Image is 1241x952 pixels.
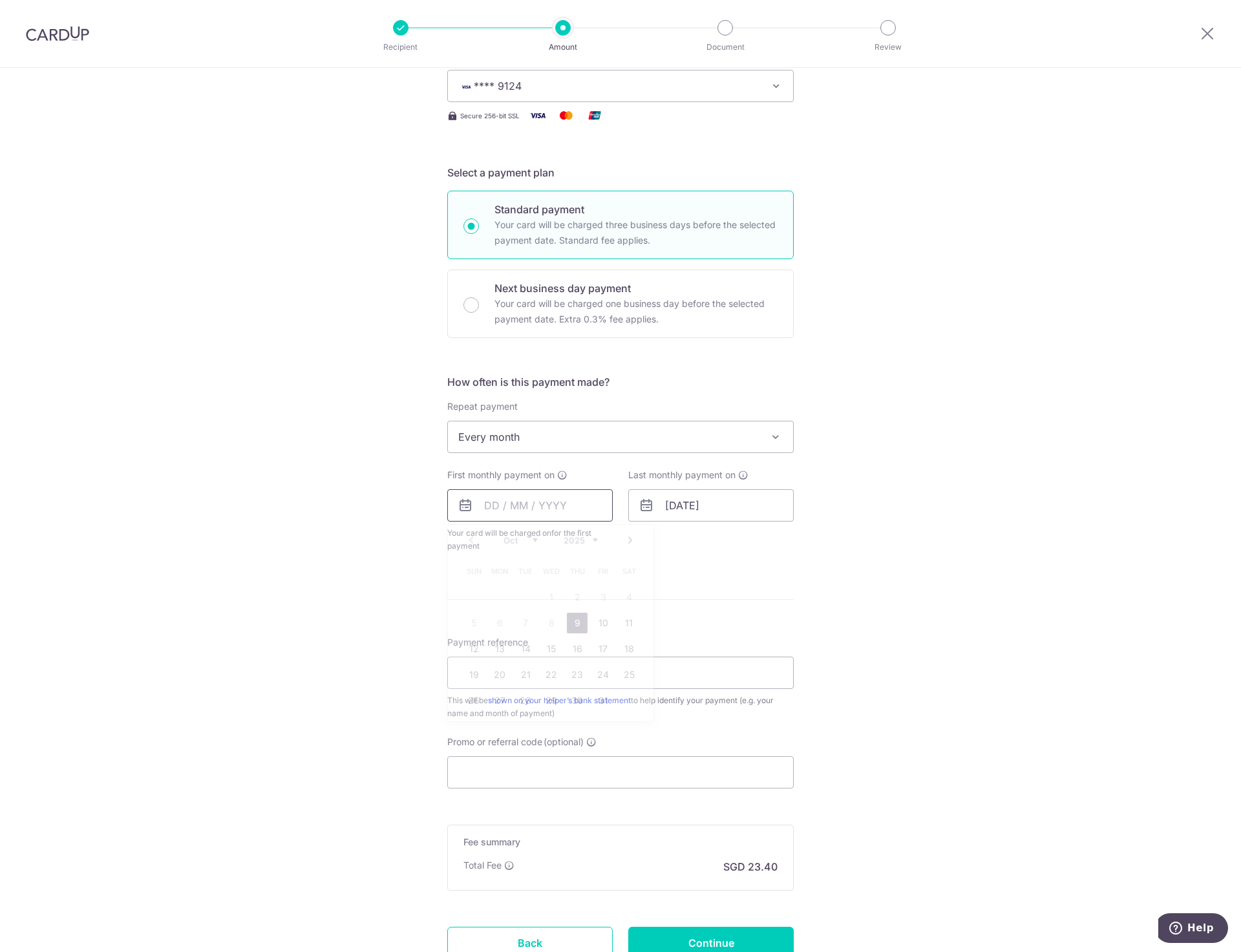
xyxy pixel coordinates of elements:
p: Your card will be charged three business days before the selected payment date. Standard fee appl... [494,217,778,248]
a: 16 [567,639,588,659]
a: 11 [619,613,639,633]
img: CardUp [26,26,89,41]
a: 12 [463,639,484,659]
p: Your card will be charged one business day before the selected payment date. Extra 0.3% fee applies. [494,296,778,327]
p: Amount [515,41,611,54]
span: First monthly payment on [447,469,555,481]
span: Sunday [463,561,484,582]
h5: Select a payment plan [447,165,794,180]
p: Document [677,41,773,54]
span: Tuesday [515,561,536,582]
span: Monday [489,561,510,582]
img: VISA [458,82,474,91]
input: DD / MM / YYYY [447,489,613,522]
iframe: Opens a widget where you can find more information [1158,913,1228,946]
label: Repeat payment [447,400,518,413]
span: Every month [447,421,794,453]
a: 25 [619,664,639,685]
p: Review [840,41,936,54]
span: Promo or referral code [447,735,542,748]
a: 21 [515,664,536,685]
a: 15 [541,639,562,659]
a: 29 [541,690,562,711]
span: Every month [448,421,793,452]
p: Recipient [353,41,449,54]
a: 17 [593,639,613,659]
a: 30 [567,690,588,711]
a: 28 [515,690,536,711]
a: 13 [489,639,510,659]
span: Secure 256-bit SSL [460,111,520,121]
h5: Fee summary [463,836,778,849]
img: Mastercard [553,107,579,123]
a: 22 [541,664,562,685]
a: 14 [515,639,536,659]
a: 26 [463,690,484,711]
span: Wednesday [541,561,562,582]
span: Saturday [619,561,639,582]
p: SGD 23.40 [723,859,778,874]
a: 9 [567,613,588,633]
p: Next business day payment [494,280,778,296]
a: 23 [567,664,588,685]
a: 27 [489,690,510,711]
span: Friday [593,561,613,582]
a: 18 [619,639,639,659]
p: Standard payment [494,202,778,217]
a: Next [622,533,638,548]
a: 19 [463,664,484,685]
span: Last monthly payment on [628,469,736,481]
img: Visa [525,107,551,123]
span: Thursday [567,561,588,582]
a: 20 [489,664,510,685]
p: Total Fee [463,859,502,872]
a: 24 [593,664,613,685]
a: 31 [593,690,613,711]
span: (optional) [544,735,584,748]
img: Union Pay [582,107,608,123]
h5: How often is this payment made? [447,374,794,390]
input: DD / MM / YYYY [628,489,794,522]
a: 10 [593,613,613,633]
